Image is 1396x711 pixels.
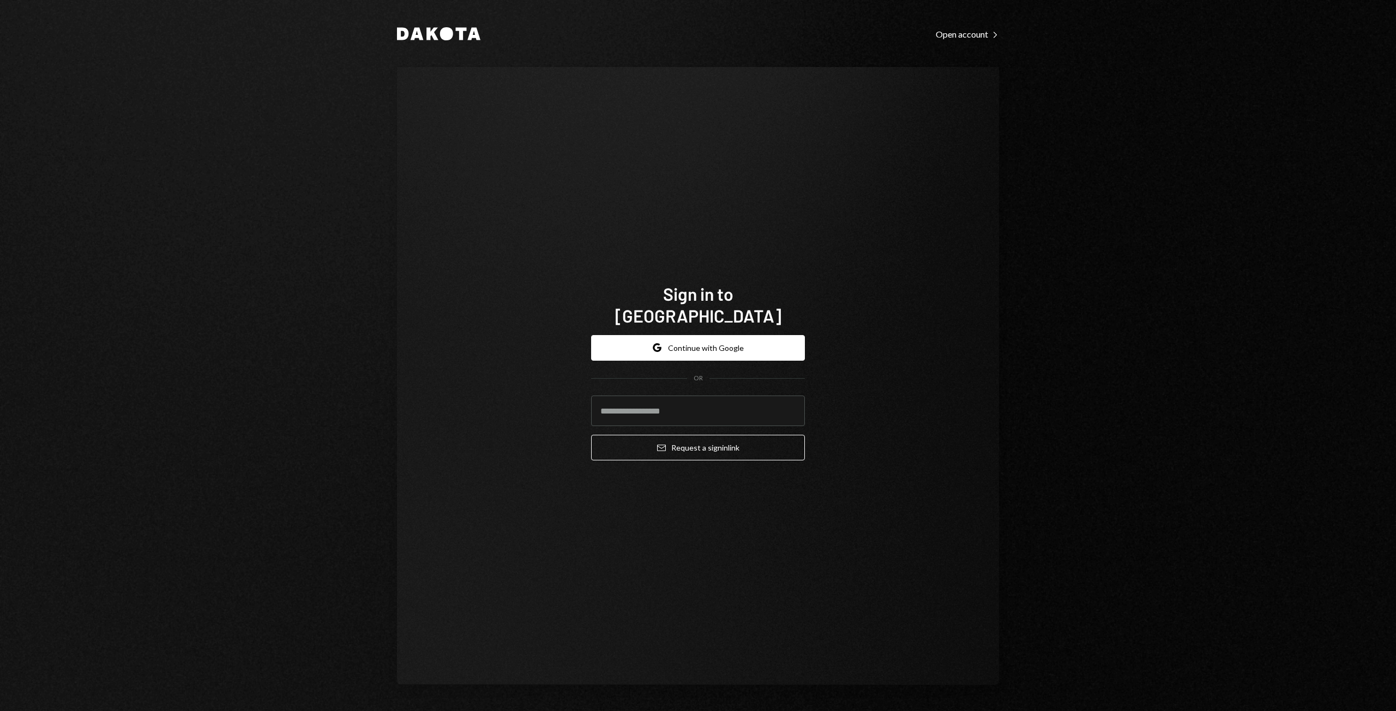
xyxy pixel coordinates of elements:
[936,28,999,40] a: Open account
[936,29,999,40] div: Open account
[591,283,805,326] h1: Sign in to [GEOGRAPHIC_DATA]
[694,374,703,383] div: OR
[591,435,805,460] button: Request a signinlink
[591,335,805,361] button: Continue with Google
